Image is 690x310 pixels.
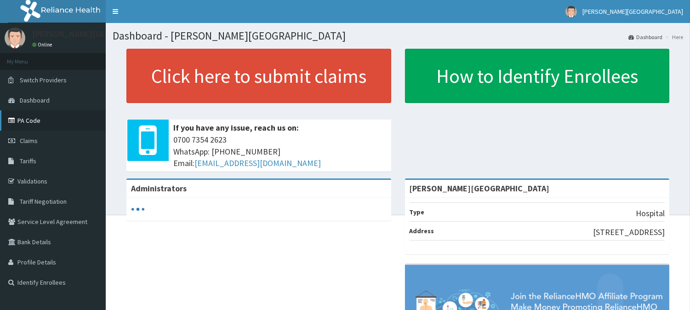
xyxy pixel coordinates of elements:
span: [PERSON_NAME][GEOGRAPHIC_DATA] [582,7,683,16]
a: Click here to submit claims [126,49,391,103]
p: [STREET_ADDRESS] [593,226,665,238]
span: Claims [20,137,38,145]
img: User Image [5,28,25,48]
h1: Dashboard - [PERSON_NAME][GEOGRAPHIC_DATA] [113,30,683,42]
p: Hospital [636,207,665,219]
a: How to Identify Enrollees [405,49,670,103]
b: Type [410,208,425,216]
span: Tariff Negotiation [20,197,67,206]
a: [EMAIL_ADDRESS][DOMAIN_NAME] [194,158,321,168]
a: Dashboard [628,33,662,41]
p: [PERSON_NAME][GEOGRAPHIC_DATA] [32,30,168,38]
span: 0700 7354 2623 WhatsApp: [PHONE_NUMBER] Email: [173,134,387,169]
span: Switch Providers [20,76,67,84]
b: If you have any issue, reach us on: [173,122,299,133]
b: Administrators [131,183,187,194]
svg: audio-loading [131,202,145,216]
b: Address [410,227,434,235]
span: Tariffs [20,157,36,165]
span: Dashboard [20,96,50,104]
img: User Image [565,6,577,17]
li: Here [663,33,683,41]
strong: [PERSON_NAME][GEOGRAPHIC_DATA] [410,183,550,194]
a: Online [32,41,54,48]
